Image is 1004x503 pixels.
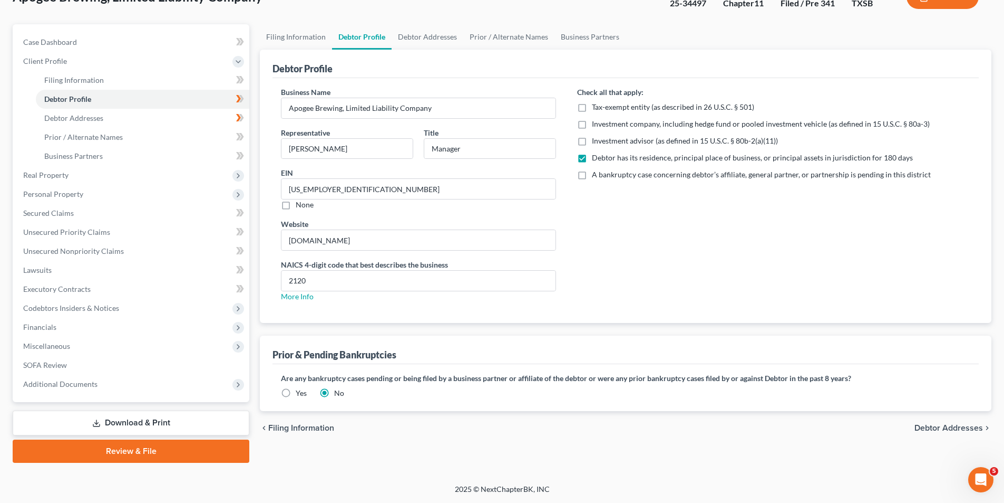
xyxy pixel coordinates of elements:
a: SOFA Review [15,356,249,375]
a: Business Partners [36,147,249,166]
p: Active 30m ago [51,13,105,24]
a: Debtor Addresses [392,24,463,50]
span: Filing Information [44,75,104,84]
button: Send a message… [181,341,198,358]
div: I cant refile the case. but i should be able to file into the case through next chapter yes? [38,267,202,310]
span: Debtor Addresses [914,424,983,432]
span: Business Partners [44,151,103,160]
i: chevron_left [260,424,268,432]
button: go back [7,4,27,24]
span: Tax-exempt entity (as described in 26 U.S.C. § 501) [592,102,754,111]
button: Debtor Addresses chevron_right [914,424,991,432]
button: Upload attachment [50,346,59,354]
div: Debtor Profile [272,62,333,75]
span: SOFA Review [23,360,67,369]
input: -- [281,230,555,250]
label: Are any bankruptcy cases pending or being filed by a business partner or affiliate of the debtor ... [281,373,970,384]
a: Business Partners [554,24,626,50]
span: Client Profile [23,56,67,65]
span: Miscellaneous [23,341,70,350]
div: James says… [8,319,202,413]
span: Executory Contracts [23,284,91,293]
span: Unsecured Priority Claims [23,227,110,236]
a: Unsecured Nonpriority Claims [15,242,249,261]
a: Debtor Profile [332,24,392,50]
a: Prior / Alternate Names [36,128,249,147]
span: Lawsuits [23,265,52,274]
div: Katie says… [8,211,202,252]
div: [DATE] [8,252,202,267]
label: Title [424,127,438,138]
label: Representative [281,127,330,138]
div: Hi [PERSON_NAME]! I just reached out to my Development Team for an update on this. It does look l... [17,99,164,182]
a: More Info [281,292,314,301]
span: A bankruptcy case concerning debtor’s affiliate, general partner, or partnership is pending in th... [592,170,931,179]
textarea: Message… [9,324,202,341]
a: Secured Claims [15,204,249,223]
a: Filing Information [36,71,249,90]
iframe: Intercom live chat [968,467,993,492]
label: Website [281,219,308,230]
a: Unsecured Priority Claims [15,223,249,242]
a: Lawsuits [15,261,249,280]
input: -- [281,179,555,199]
div: James says… [8,92,202,196]
span: Prior / Alternate Names [44,132,123,141]
span: Debtor Profile [44,94,91,103]
div: I cant refile the case. but i should be able to file into the case through next chapter yes? [46,273,194,304]
span: Filing Information [268,424,334,432]
label: Yes [296,388,307,398]
span: Secured Claims [23,208,74,217]
input: XXXX [281,271,555,291]
span: Unsecured Nonpriority Claims [23,246,124,255]
span: Debtor Addresses [44,113,103,122]
span: Financials [23,322,56,331]
span: Investment advisor (as defined in 15 U.S.C. § 80b-2(a)(11)) [592,136,778,145]
a: Prior / Alternate Names [463,24,554,50]
h1: [PERSON_NAME] [51,5,120,13]
i: chevron_right [983,424,991,432]
span: Additional Documents [23,379,98,388]
a: Executory Contracts [15,280,249,299]
a: Filing Information [260,24,332,50]
span: Investment company, including hedge fund or pooled investment vehicle (as defined in 15 U.S.C. § ... [592,119,930,128]
span: 5 [990,467,998,476]
label: Business Name [281,87,330,98]
div: user says… [8,267,202,319]
div: 2025 © NextChapterBK, INC [202,484,803,503]
a: Review & File [13,440,249,463]
span: Personal Property [23,189,83,198]
img: Profile image for James [30,6,47,23]
a: Download & Print [13,411,249,435]
span: Codebtors Insiders & Notices [23,303,119,312]
button: chevron_left Filing Information [260,424,334,432]
div: [DATE] [8,196,202,211]
span: Real Property [23,170,69,179]
div: Hello [PERSON_NAME], I see that NextChapter has not updated the status of the filing through the ... [46,5,194,78]
div: Hi [PERSON_NAME]! I just reached out to my Development Team for an update on this. It does look l... [8,92,173,188]
label: NAICS 4-digit code that best describes the business [281,259,448,270]
button: Gif picker [33,346,42,354]
label: No [334,388,344,398]
input: Enter representative... [281,139,413,159]
div: Please try to file again, we just deployed a fix to the app for this case. [8,211,173,244]
input: Enter title... [424,139,555,159]
div: Prior & Pending Bankruptcies [272,348,396,361]
div: Please try to file again, we just deployed a fix to the app for this case. [17,217,164,238]
a: Debtor Profile [36,90,249,109]
label: Check all that apply: [577,87,644,98]
button: Home [184,4,204,24]
div: Hi [PERSON_NAME]! Sorry for the confusion. Are you saying that you should be able to file a new c... [8,319,173,394]
label: None [296,200,314,210]
label: EIN [281,167,293,178]
a: Debtor Addresses [36,109,249,128]
span: Case Dashboard [23,37,77,46]
button: Emoji picker [16,346,25,354]
a: Case Dashboard [15,33,249,52]
span: Debtor has its residence, principal place of business, or principal assets in jurisdiction for 18... [592,153,913,162]
input: Enter name... [281,98,555,118]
